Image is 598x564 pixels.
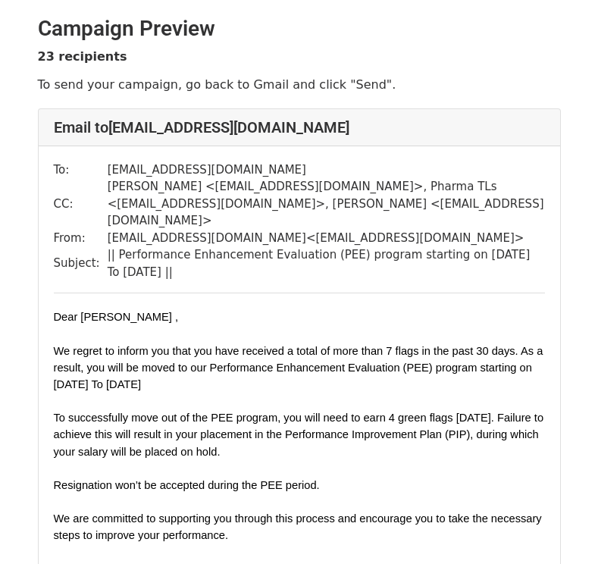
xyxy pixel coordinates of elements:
[54,246,108,280] td: Subject:
[108,230,545,247] td: [EMAIL_ADDRESS][DOMAIN_NAME] < [EMAIL_ADDRESS][DOMAIN_NAME] >
[54,412,544,457] span: To successfully move out of the PEE program, you will need to earn 4 green flags [DATE]. Failure ...
[108,178,545,230] td: [PERSON_NAME] < [EMAIL_ADDRESS][DOMAIN_NAME] >, Pharma TLs < [EMAIL_ADDRESS][DOMAIN_NAME] >, [PER...
[108,161,545,179] td: [EMAIL_ADDRESS][DOMAIN_NAME]
[54,161,108,179] td: To:
[54,479,320,491] span: Resignation won’t be accepted during the PEE period.
[108,246,545,280] td: || Performance Enhancement Evaluation (PEE) program starting on [DATE] To [DATE] ||
[38,49,127,64] strong: 23 recipients
[54,345,543,390] span: We regret to inform you that you have received a total of more than 7 flags in the past 30 days. ...
[38,16,561,42] h2: Campaign Preview
[38,77,561,92] p: To send your campaign, go back to Gmail and click "Send".
[54,311,179,323] span: Dear [PERSON_NAME] ,
[54,512,542,542] span: We are committed to supporting you through this process and encourage you to take the necessary s...
[54,230,108,247] td: From:
[54,178,108,230] td: CC:
[54,118,545,136] h4: Email to [EMAIL_ADDRESS][DOMAIN_NAME]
